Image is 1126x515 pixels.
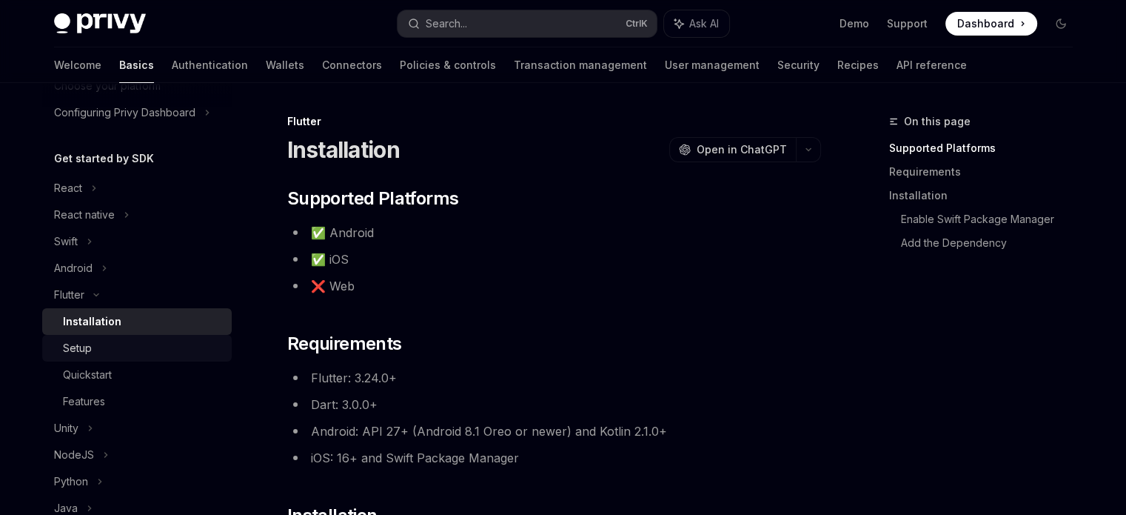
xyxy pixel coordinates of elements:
[42,335,232,362] a: Setup
[889,184,1085,207] a: Installation
[889,136,1085,160] a: Supported Platforms
[287,332,402,356] span: Requirements
[63,393,105,411] div: Features
[889,160,1085,184] a: Requirements
[1049,12,1073,36] button: Toggle dark mode
[287,187,459,210] span: Supported Platforms
[897,47,967,83] a: API reference
[54,13,146,34] img: dark logo
[54,179,82,197] div: React
[697,142,787,157] span: Open in ChatGPT
[887,16,928,31] a: Support
[426,15,467,33] div: Search...
[669,137,796,162] button: Open in ChatGPT
[54,206,115,224] div: React native
[322,47,382,83] a: Connectors
[172,47,248,83] a: Authentication
[400,47,496,83] a: Policies & controls
[287,394,821,415] li: Dart: 3.0.0+
[63,313,121,330] div: Installation
[266,47,304,83] a: Wallets
[54,286,84,304] div: Flutter
[54,150,154,167] h5: Get started by SDK
[287,114,821,129] div: Flutter
[63,339,92,357] div: Setup
[42,308,232,335] a: Installation
[777,47,820,83] a: Security
[957,16,1014,31] span: Dashboard
[54,419,78,437] div: Unity
[287,448,821,468] li: iOS: 16+ and Swift Package Manager
[837,47,879,83] a: Recipes
[664,10,729,37] button: Ask AI
[287,421,821,442] li: Android: API 27+ (Android 8.1 Oreo or newer) and Kotlin 2.1.0+
[42,388,232,415] a: Features
[287,276,821,296] li: ❌ Web
[54,233,78,250] div: Swift
[904,113,971,130] span: On this page
[287,249,821,270] li: ✅ iOS
[901,207,1085,231] a: Enable Swift Package Manager
[689,16,719,31] span: Ask AI
[665,47,760,83] a: User management
[63,366,112,384] div: Quickstart
[54,104,195,122] div: Configuring Privy Dashboard
[840,16,869,31] a: Demo
[626,18,648,30] span: Ctrl K
[514,47,647,83] a: Transaction management
[119,47,154,83] a: Basics
[54,473,88,491] div: Python
[287,222,821,243] li: ✅ Android
[398,10,657,37] button: Search...CtrlK
[287,368,821,388] li: Flutter: 3.24.0+
[287,136,400,163] h1: Installation
[42,362,232,388] a: Quickstart
[901,231,1085,255] a: Add the Dependency
[54,259,93,277] div: Android
[54,446,94,464] div: NodeJS
[54,47,101,83] a: Welcome
[945,12,1037,36] a: Dashboard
